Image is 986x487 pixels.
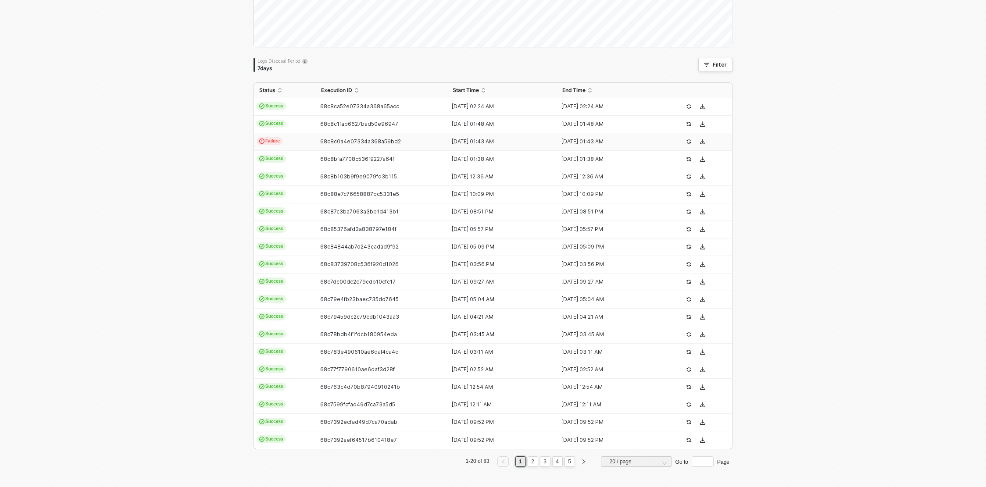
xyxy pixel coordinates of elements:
div: [DATE] 05:57 PM [447,226,550,233]
span: icon-download [700,349,705,355]
div: [DATE] 02:24 AM [557,103,660,110]
span: icon-success-page [686,279,691,284]
div: Filter [713,61,727,68]
span: Success [257,277,286,285]
span: icon-success-page [686,384,691,390]
span: Success [257,313,286,320]
span: 68c88e7c76658887bc5331e5 [320,191,399,197]
span: 68c77f7790610ae6daf3d28f [320,366,395,373]
span: Failure [257,137,282,145]
span: Success [257,102,286,110]
div: [DATE] 03:11 AM [447,348,550,355]
span: Success [257,348,286,355]
span: icon-download [700,297,705,302]
span: 68c79459dc2c79cdb1043aa3 [320,313,399,320]
span: Success [257,400,286,408]
li: 4 [552,456,563,467]
a: 2 [529,457,537,466]
span: 68c85376afd3a838797e184f [320,226,397,232]
div: [DATE] 03:56 PM [557,261,660,268]
div: [DATE] 09:52 PM [557,437,660,444]
div: [DATE] 01:43 AM [557,138,660,145]
div: [DATE] 12:11 AM [447,401,550,408]
span: Success [257,207,286,215]
div: [DATE] 02:24 AM [447,103,550,110]
span: 68c7599fcfad49d7ca73a5d5 [320,401,395,408]
div: [DATE] 02:52 AM [447,366,550,373]
span: Success [257,225,286,233]
div: [DATE] 05:57 PM [557,226,660,233]
button: left [497,456,509,467]
span: icon-cards [259,156,264,161]
span: icon-success-page [686,437,691,443]
span: icon-download [700,121,705,127]
span: icon-success-page [686,419,691,425]
span: left [500,459,506,464]
div: [DATE] 01:43 AM [447,138,550,145]
div: [DATE] 08:51 PM [557,208,660,215]
span: right [581,459,586,464]
span: 68c83739708c536f920d1026 [320,261,399,267]
span: icon-cards [259,279,264,284]
span: icon-download [700,156,705,162]
span: Success [257,418,286,426]
a: 4 [553,457,561,466]
div: [DATE] 09:27 AM [447,278,550,285]
div: [DATE] 01:38 AM [557,156,660,163]
span: Start Time [453,87,479,94]
span: icon-success-page [686,332,691,337]
div: [DATE] 05:09 PM [557,243,660,250]
span: Status [259,87,275,94]
div: [DATE] 12:54 AM [447,384,550,391]
th: End Time [557,83,667,98]
div: [DATE] 09:52 PM [557,419,660,426]
th: Start Time [447,83,557,98]
span: icon-cards [259,226,264,231]
span: icon-success-page [686,192,691,197]
button: Filter [698,58,732,72]
span: icon-download [700,332,705,337]
span: Success [257,242,286,250]
div: [DATE] 02:52 AM [557,366,660,373]
div: [DATE] 10:09 PM [447,191,550,198]
span: icon-download [700,367,705,372]
span: icon-success-page [686,402,691,407]
input: Page [692,456,714,467]
div: [DATE] 03:11 AM [557,348,660,355]
span: 68c84844ab7d243cadad9f92 [320,243,399,250]
span: icon-success-page [686,156,691,162]
div: [DATE] 12:54 AM [557,384,660,391]
li: Previous Page [496,456,510,467]
span: 20 / page [610,455,667,468]
a: 1 [516,457,525,466]
span: icon-cards [259,261,264,267]
span: icon-cards [259,349,264,354]
div: [DATE] 04:21 AM [557,313,660,320]
span: Success [257,295,286,303]
span: icon-download [700,139,705,144]
div: [DATE] 09:27 AM [557,278,660,285]
span: 68c87c3ba7063a3bb1d413b1 [320,208,399,215]
span: icon-success-page [686,367,691,372]
span: icon-cards [259,296,264,302]
div: 7 days [257,65,307,72]
span: Execution ID [321,87,352,94]
span: icon-success-page [686,104,691,109]
span: icon-success-page [686,227,691,232]
span: 68c763c4d70b87940910241b [320,384,400,390]
div: Go to Page [675,456,729,467]
li: Next Page [577,456,591,467]
span: Success [257,260,286,268]
span: icon-cards [259,314,264,319]
span: icon-download [700,262,705,267]
span: icon-success-page [686,244,691,249]
span: icon-cards [259,402,264,407]
div: [DATE] 01:38 AM [447,156,550,163]
div: [DATE] 05:04 AM [447,296,550,303]
span: icon-download [700,192,705,197]
span: Success [257,435,286,443]
span: icon-success-page [686,262,691,267]
div: [DATE] 04:21 AM [447,313,550,320]
div: [DATE] 09:52 PM [447,419,550,426]
div: [DATE] 01:48 AM [557,121,660,128]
